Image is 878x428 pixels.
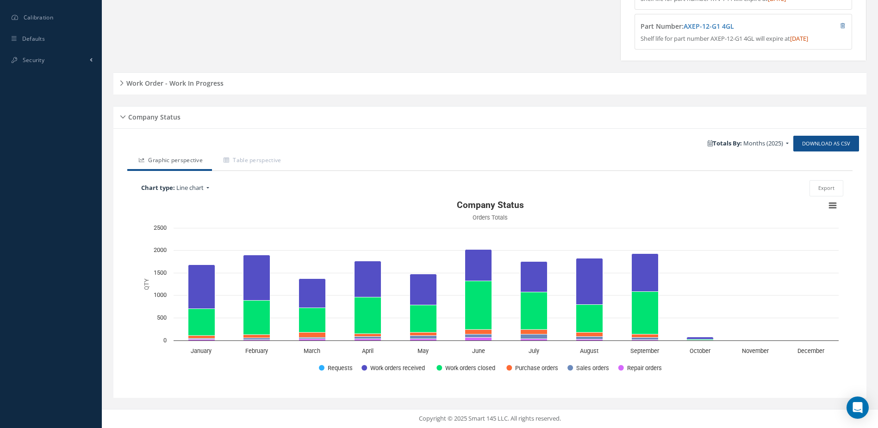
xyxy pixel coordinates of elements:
g: Repair orders, bar series 6 of 6 with 12 bars. [188,337,823,340]
a: Graphic perspective [127,151,212,171]
span: Security [23,56,44,64]
text: February [245,347,268,354]
div: Company Status. Highcharts interactive chart. [137,196,843,382]
text: 2000 [154,246,167,253]
text: Company Status [457,200,524,210]
text: October [690,347,711,354]
button: Show Requests [319,364,351,371]
path: August, 88. Purchase orders. [576,332,603,336]
path: March, 106. Purchase orders. [299,332,326,337]
path: October, 54. Work orders received. [687,337,714,339]
path: August, 618. Work orders closed. [576,304,603,332]
path: April, 34. Repair orders. [355,339,381,340]
path: October, 14. Work orders closed. [687,339,714,340]
path: August, 62. Sales orders. [576,336,603,339]
path: January, 980. Work orders received. [188,264,215,308]
text: January [191,347,212,354]
path: June, 1,079. Work orders closed. [465,281,492,329]
path: January, 23. Sales orders. [188,338,215,339]
a: Chart type: Line chart [137,181,363,195]
a: Download as CSV [793,136,859,152]
g: Work orders closed, bar series 3 of 6 with 12 bars. [188,281,823,340]
h4: Part Number [641,23,791,31]
path: September, 56. Sales orders. [632,337,659,340]
button: Show Repair orders [618,364,662,371]
div: Open Intercom Messenger [847,397,869,419]
path: June, 66. Sales orders. [465,334,492,337]
text: March [304,347,320,354]
path: September, 948. Work orders closed. [632,291,659,334]
span: Calibration [24,13,53,21]
path: March, 551. Work orders closed. [299,308,326,332]
button: View chart menu, Company Status [826,199,839,212]
path: May, 688. Work orders received. [410,274,437,305]
button: Show Purchase orders [506,364,557,371]
text: Orders Totals [473,214,508,221]
path: September, 852. Work orders received. [632,253,659,291]
h5: Company Status [125,110,181,121]
path: May, 79. Sales orders. [410,335,437,339]
path: February, 71. Purchase orders. [243,334,270,338]
text: 0 [163,337,167,344]
path: February, 1,011. Work orders received. [243,255,270,300]
path: September, 62. Purchase orders. [632,334,659,337]
path: April, 818. Work orders closed. [355,297,381,334]
text: 1500 [154,269,167,276]
path: July, 34. Repair orders. [521,339,548,340]
path: June, 706. Work orders received. [465,249,492,281]
path: March, 648. Work orders received. [299,278,326,308]
path: February, 12. Repair orders. [243,340,270,340]
path: January, 25. Repair orders. [188,339,215,340]
span: : [682,22,734,31]
div: Copyright © 2025 Smart 145 LLC. All rights reserved. [111,414,869,423]
text: April [362,347,374,354]
b: Totals By: [708,139,742,147]
path: August, 28. Repair orders. [576,339,603,340]
span: [DATE] [790,34,808,43]
text: QTY [143,278,150,290]
p: Shelf life for part number AXEP-12-G1 4GL will expire at [641,34,846,44]
path: March, 36. Repair orders. [299,339,326,340]
path: March, 34. Sales orders. [299,337,326,339]
path: September, 16. Repair orders. [632,340,659,340]
path: January, 65. Purchase orders. [188,335,215,338]
path: April, 805. Work orders received. [355,261,381,297]
path: July, 828. Work orders closed. [521,292,548,329]
button: Show Sales orders [567,364,608,371]
path: May, 31. Repair orders. [410,339,437,340]
text: 1000 [154,291,167,298]
b: Chart type: [141,183,175,192]
text: August [580,347,598,354]
path: June, 102. Purchase orders. [465,329,492,334]
path: May, 70. Purchase orders. [410,332,437,335]
text: November [742,347,769,354]
text: July [529,347,539,354]
text: May [417,347,429,354]
a: AXEP-12-G1 4GL [684,22,734,31]
path: February, 764. Work orders closed. [243,300,270,334]
text: September [630,347,660,354]
span: Defaults [22,35,45,43]
path: July, 678. Work orders received. [521,261,548,292]
g: Work orders received, bar series 2 of 6 with 12 bars. [188,249,823,340]
text: June [472,347,485,354]
path: April, 49. Sales orders. [355,336,381,339]
a: Table perspective [212,151,290,171]
a: Totals By: Months (2025) [703,137,793,151]
path: May, 611. Work orders closed. [410,305,437,332]
text: December [797,347,825,354]
h5: Work Order - Work In Progress [124,76,224,88]
path: July, 105. Purchase orders. [521,329,548,334]
path: June, 71. Repair orders. [465,337,492,340]
text: 500 [157,314,167,321]
span: Months (2025) [743,139,783,147]
button: Show Work orders received [361,364,426,371]
path: August, 1,033. Work orders received. [576,258,603,304]
svg: Interactive chart [137,196,843,382]
button: Show Work orders closed [436,364,496,371]
text: 2500 [154,224,167,231]
path: July, 107. Sales orders. [521,334,548,339]
span: Line chart [176,183,204,192]
path: February, 45. Sales orders. [243,338,270,340]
